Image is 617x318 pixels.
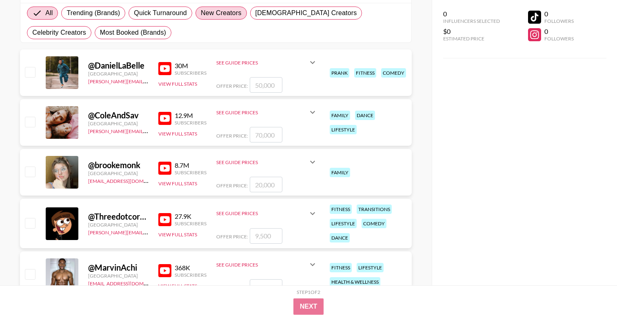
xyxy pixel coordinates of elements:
div: Followers [544,18,574,24]
div: [GEOGRAPHIC_DATA] [88,222,149,228]
div: [GEOGRAPHIC_DATA] [88,120,149,127]
div: See Guide Prices [216,60,308,66]
span: Offer Price: [216,133,248,139]
div: @ ColeAndSav [88,110,149,120]
div: See Guide Prices [216,210,308,216]
div: See Guide Prices [216,152,317,172]
input: 9,500 [250,228,282,244]
div: Subscribers [175,220,206,227]
input: 10,000 [250,279,282,295]
div: See Guide Prices [216,204,317,223]
div: @ Threedotcorey [88,211,149,222]
span: Offer Price: [216,83,248,89]
div: See Guide Prices [216,102,317,122]
iframe: Drift Widget Chat Controller [576,277,607,308]
div: 30M [175,62,206,70]
div: Followers [544,36,574,42]
input: 70,000 [250,127,282,142]
div: dance [355,111,375,120]
span: All [45,8,53,18]
div: See Guide Prices [216,159,308,165]
span: Celebrity Creators [32,28,86,38]
span: New Creators [201,8,242,18]
div: Subscribers [175,70,206,76]
div: lifestyle [330,125,357,134]
div: Step 1 of 2 [297,289,320,295]
div: See Guide Prices [216,53,317,72]
div: comedy [362,219,386,228]
div: 0 [544,27,574,36]
div: See Guide Prices [216,109,308,116]
div: prank [330,68,349,78]
div: 0 [544,10,574,18]
div: comedy [381,68,406,78]
button: View Full Stats [158,283,197,289]
span: Quick Turnaround [134,8,187,18]
img: YouTube [158,264,171,277]
span: Offer Price: [216,285,248,291]
img: YouTube [158,112,171,125]
div: @ brookemonk [88,160,149,170]
a: [EMAIL_ADDRESS][DOMAIN_NAME] [88,279,170,287]
div: fitness [330,263,352,272]
a: [PERSON_NAME][EMAIL_ADDRESS][DOMAIN_NAME] [88,77,209,85]
a: [PERSON_NAME][EMAIL_ADDRESS][PERSON_NAME][PERSON_NAME][DOMAIN_NAME] [88,228,286,236]
div: 0 [443,10,500,18]
div: 27.9K [175,212,206,220]
div: @ DanielLaBelle [88,60,149,71]
img: YouTube [158,162,171,175]
span: Trending (Brands) [67,8,120,18]
div: lifestyle [330,219,357,228]
div: 12.9M [175,111,206,120]
div: Subscribers [175,169,206,176]
img: YouTube [158,62,171,75]
div: 368K [175,264,206,272]
span: Most Booked (Brands) [100,28,166,38]
div: fitness [330,205,352,214]
button: View Full Stats [158,180,197,187]
div: [GEOGRAPHIC_DATA] [88,273,149,279]
div: [GEOGRAPHIC_DATA] [88,170,149,176]
div: Influencers Selected [443,18,500,24]
div: dance [330,233,350,242]
div: 8.7M [175,161,206,169]
img: YouTube [158,213,171,226]
div: Subscribers [175,120,206,126]
div: $0 [443,27,500,36]
a: [EMAIL_ADDRESS][DOMAIN_NAME] [88,176,170,184]
div: health & wellness [330,277,380,287]
div: fitness [354,68,376,78]
div: family [330,111,350,120]
div: @ MarvinAchi [88,262,149,273]
span: Offer Price: [216,233,248,240]
span: Offer Price: [216,182,248,189]
div: See Guide Prices [216,255,317,274]
div: transitions [357,205,392,214]
span: [DEMOGRAPHIC_DATA] Creators [255,8,357,18]
div: [GEOGRAPHIC_DATA] [88,71,149,77]
div: family [330,168,350,177]
button: Next [293,298,324,315]
input: 50,000 [250,77,282,93]
button: View Full Stats [158,81,197,87]
button: View Full Stats [158,131,197,137]
div: Estimated Price [443,36,500,42]
div: See Guide Prices [216,262,308,268]
div: lifestyle [357,263,384,272]
a: [PERSON_NAME][EMAIL_ADDRESS][DOMAIN_NAME] [88,127,209,134]
div: Subscribers [175,272,206,278]
button: View Full Stats [158,231,197,238]
input: 20,000 [250,177,282,192]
